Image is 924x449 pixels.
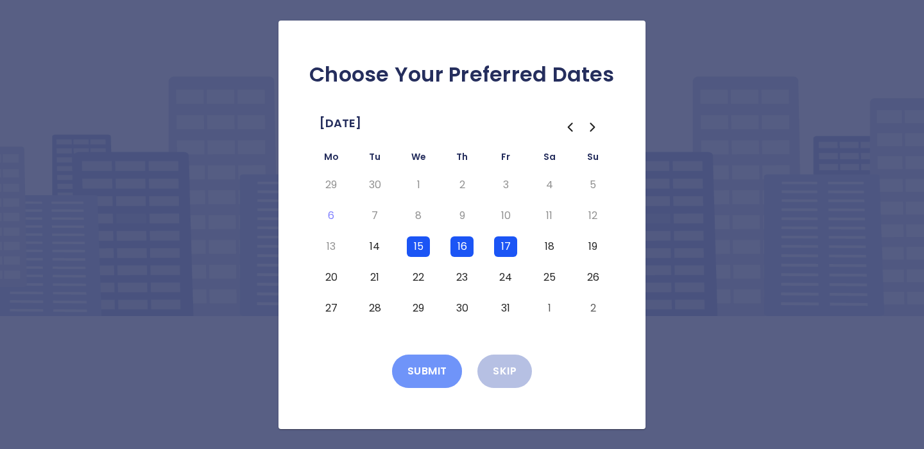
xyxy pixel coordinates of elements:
[309,149,353,170] th: Monday
[450,298,474,319] button: Thursday, October 30th, 2025
[494,236,517,257] button: Friday, October 17th, 2025, selected
[450,175,474,195] button: Thursday, October 2nd, 2025
[538,298,561,319] button: Saturday, November 1st, 2025
[320,175,343,195] button: Monday, September 29th, 2025
[407,175,430,195] button: Wednesday, October 1st, 2025
[320,113,361,134] span: [DATE]
[363,298,386,319] button: Tuesday, October 28th, 2025
[494,206,517,226] button: Friday, October 10th, 2025
[581,116,604,139] button: Go to the Next Month
[581,267,604,288] button: Sunday, October 26th, 2025
[320,236,343,257] button: Monday, October 13th, 2025
[392,355,463,388] button: Submit
[407,298,430,319] button: Wednesday, October 29th, 2025
[363,206,386,226] button: Tuesday, October 7th, 2025
[581,298,604,319] button: Sunday, November 2nd, 2025
[538,206,561,226] button: Saturday, October 11th, 2025
[538,236,561,257] button: Saturday, October 18th, 2025
[407,206,430,226] button: Wednesday, October 8th, 2025
[450,267,474,288] button: Thursday, October 23rd, 2025
[581,206,604,226] button: Sunday, October 12th, 2025
[363,267,386,288] button: Tuesday, October 21st, 2025
[407,267,430,288] button: Wednesday, October 22nd, 2025
[477,355,532,388] button: Skip
[320,298,343,319] button: Monday, October 27th, 2025
[538,267,561,288] button: Saturday, October 25th, 2025
[320,206,343,226] button: Today, Monday, October 6th, 2025
[363,175,386,195] button: Tuesday, September 30th, 2025
[320,267,343,288] button: Monday, October 20th, 2025
[494,175,517,195] button: Friday, October 3rd, 2025
[571,149,615,170] th: Sunday
[440,149,484,170] th: Thursday
[558,116,581,139] button: Go to the Previous Month
[581,175,604,195] button: Sunday, October 5th, 2025
[450,206,474,226] button: Thursday, October 9th, 2025
[494,267,517,288] button: Friday, October 24th, 2025
[353,149,397,170] th: Tuesday
[363,236,386,257] button: Tuesday, October 14th, 2025
[494,298,517,319] button: Friday, October 31st, 2025
[527,149,571,170] th: Saturday
[309,149,615,324] table: October 2025
[484,149,527,170] th: Friday
[299,62,625,87] h2: Choose Your Preferred Dates
[538,175,561,195] button: Saturday, October 4th, 2025
[581,236,604,257] button: Sunday, October 19th, 2025
[407,236,430,257] button: Wednesday, October 15th, 2025, selected
[450,236,474,257] button: Thursday, October 16th, 2025, selected
[397,149,440,170] th: Wednesday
